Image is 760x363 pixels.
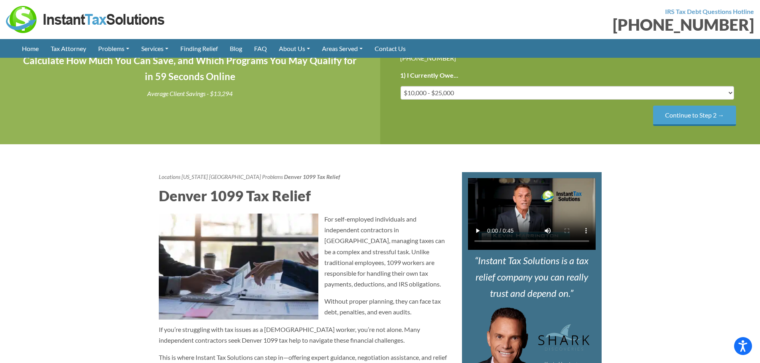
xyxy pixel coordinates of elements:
a: Finding Relief [174,39,224,58]
strong: Denver 1099 Tax Relief [284,173,340,180]
a: Blog [224,39,248,58]
input: Continue to Step 2 → [653,106,736,126]
a: [US_STATE] [182,173,208,180]
a: Instant Tax Solutions Logo [6,15,166,22]
label: 1) I Currently Owe... [400,71,458,80]
i: Average Client Savings - $13,294 [147,90,233,97]
p: If you’re struggling with tax issues as a [DEMOGRAPHIC_DATA] worker, you’re not alone. Many indep... [159,324,450,345]
i: Instant Tax Solutions is a tax relief company you can really trust and depend on. [475,255,588,299]
a: Locations [159,173,180,180]
a: Problems [262,173,283,180]
div: [PHONE_NUMBER] [400,53,740,63]
a: Tax Attorney [45,39,92,58]
img: Instant Tax Solutions Logo [6,6,166,33]
a: Home [16,39,45,58]
a: Problems [92,39,135,58]
a: Services [135,39,174,58]
img: Close-up of hands pointing at tax documents with bar charts and a laptop, symbolizing tax assista... [159,214,318,320]
strong: IRS Tax Debt Questions Hotline [665,8,754,15]
div: [PHONE_NUMBER] [386,17,754,33]
a: Areas Served [316,39,369,58]
a: FAQ [248,39,273,58]
a: [GEOGRAPHIC_DATA] [209,173,261,180]
a: Contact Us [369,39,412,58]
a: About Us [273,39,316,58]
h4: Calculate How Much You Can Save, and Which Programs You May Qualify for in 59 Seconds Online [20,53,360,85]
h2: Denver 1099 Tax Relief [159,186,450,206]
